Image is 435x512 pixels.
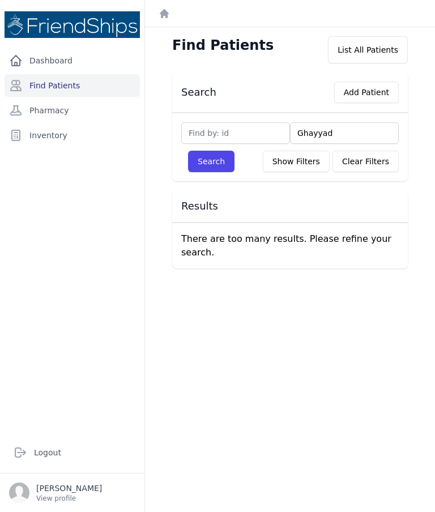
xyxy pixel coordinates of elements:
[36,494,102,503] p: View profile
[5,99,140,122] a: Pharmacy
[332,151,399,172] button: Clear Filters
[172,36,274,54] h1: Find Patients
[5,124,140,147] a: Inventory
[9,483,135,503] a: [PERSON_NAME] View profile
[263,151,330,172] button: Show Filters
[188,151,234,172] button: Search
[181,199,399,213] h3: Results
[290,122,399,144] input: Search by: name, government id or phone
[5,49,140,72] a: Dashboard
[9,441,135,464] a: Logout
[36,483,102,494] p: [PERSON_NAME]
[334,82,399,103] button: Add Patient
[328,36,408,63] div: List All Patients
[181,232,399,259] p: There are too many results. Please refine your search.
[5,11,140,38] img: Medical Missions EMR
[5,74,140,97] a: Find Patients
[181,122,290,144] input: Find by: id
[181,86,216,99] h3: Search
